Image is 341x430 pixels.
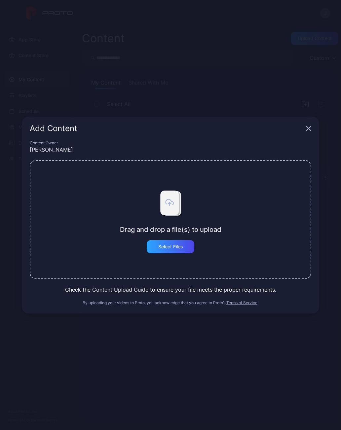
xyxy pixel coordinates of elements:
div: [PERSON_NAME] [30,146,311,154]
div: Content Owner [30,140,311,146]
div: Check the to ensure your file meets the proper requirements. [30,286,311,294]
div: Drag and drop a file(s) to upload [120,226,221,233]
button: Terms of Service [226,300,257,305]
div: By uploading your videos to Proto, you acknowledge that you agree to Proto’s . [30,300,311,305]
button: Content Upload Guide [92,286,148,294]
div: Select Files [158,244,183,249]
div: Add Content [30,125,303,132]
button: Select Files [147,240,194,253]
